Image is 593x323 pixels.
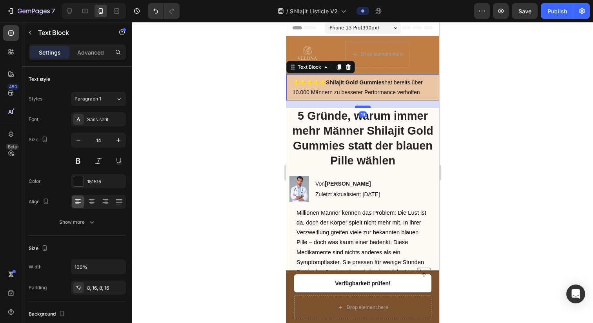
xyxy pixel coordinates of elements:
span: / [286,7,288,15]
div: Text style [29,76,50,83]
button: 7 [3,3,58,19]
p: Advanced [77,48,104,57]
div: 151515 [87,178,124,185]
div: Align [29,197,51,207]
span: Paragraph 1 [75,95,101,102]
p: 7 [51,6,55,16]
span: Shilajit Listicle V2 [290,7,338,15]
p: Settings [39,48,61,57]
button: Paragraph 1 [71,92,126,106]
div: Background [29,309,67,319]
div: Size [29,243,49,254]
input: Auto [71,260,126,274]
div: Show more [59,218,96,226]
div: Color [29,178,41,185]
div: Styles [29,95,42,102]
iframe: Design area [286,22,439,323]
p: Text Block [38,28,105,37]
div: 8, 16, 8, 16 [87,285,124,292]
div: Font [29,116,38,123]
span: Millionen Männer kennen das Problem: Die Lust ist da, doch der Körper spielt nicht mehr mit. In i... [10,188,142,293]
div: Undo/Redo [148,3,180,19]
button: Publish [541,3,574,19]
div: Size [29,135,49,145]
div: 450 [7,84,19,90]
button: Show more [29,215,126,229]
div: Width [29,263,42,270]
div: Padding [29,284,47,291]
div: Beta [6,144,19,150]
button: Save [512,3,538,19]
div: Publish [548,7,567,15]
div: Sans-serif [87,116,124,123]
div: Open Intercom Messenger [566,285,585,303]
span: Save [518,8,531,15]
